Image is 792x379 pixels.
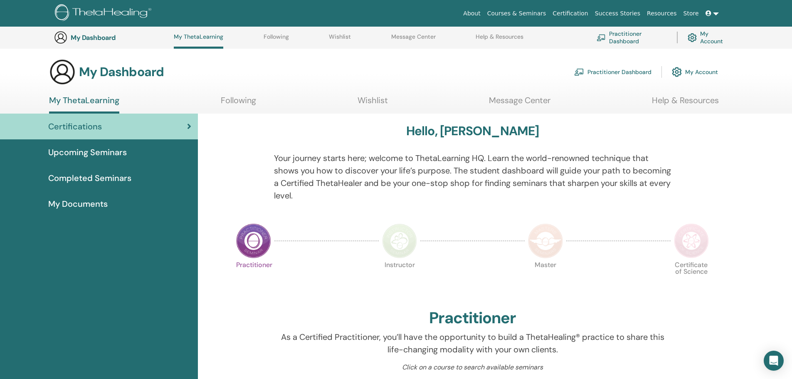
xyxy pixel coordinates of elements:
span: Completed Seminars [48,172,131,184]
a: Certification [549,6,591,21]
img: cog.svg [672,65,682,79]
p: As a Certified Practitioner, you’ll have the opportunity to build a ThetaHealing® practice to sha... [274,331,671,356]
h3: My Dashboard [79,64,164,79]
img: chalkboard-teacher.svg [574,68,584,76]
a: Following [264,33,289,47]
a: My Account [672,63,718,81]
img: cog.svg [688,31,697,44]
a: My ThetaLearning [49,95,119,114]
h2: Practitioner [429,309,516,328]
a: Resources [644,6,680,21]
img: Instructor [382,223,417,258]
a: Wishlist [329,33,351,47]
img: chalkboard-teacher.svg [597,34,606,41]
a: Courses & Seminars [484,6,550,21]
p: Master [528,262,563,297]
a: Message Center [489,95,550,111]
a: Wishlist [358,95,388,111]
h3: Hello, [PERSON_NAME] [406,124,539,139]
div: Open Intercom Messenger [764,351,784,371]
a: Practitioner Dashboard [574,63,651,81]
a: Help & Resources [476,33,523,47]
span: Upcoming Seminars [48,146,127,159]
img: generic-user-icon.jpg [54,31,67,44]
a: Success Stories [592,6,644,21]
a: Message Center [391,33,436,47]
img: Certificate of Science [674,223,709,258]
h3: My Dashboard [71,34,154,42]
p: Practitioner [236,262,271,297]
img: generic-user-icon.jpg [49,59,76,85]
a: Following [221,95,256,111]
a: Practitioner Dashboard [597,28,667,47]
img: Master [528,223,563,258]
img: logo.png [55,4,154,23]
a: My Account [688,28,730,47]
a: My ThetaLearning [174,33,223,49]
span: Certifications [48,120,102,133]
span: My Documents [48,198,108,210]
a: About [460,6,484,21]
a: Help & Resources [652,95,719,111]
p: Certificate of Science [674,262,709,297]
p: Instructor [382,262,417,297]
a: Store [680,6,702,21]
img: Practitioner [236,223,271,258]
p: Your journey starts here; welcome to ThetaLearning HQ. Learn the world-renowned technique that sh... [274,152,671,202]
p: Click on a course to search available seminars [274,362,671,372]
